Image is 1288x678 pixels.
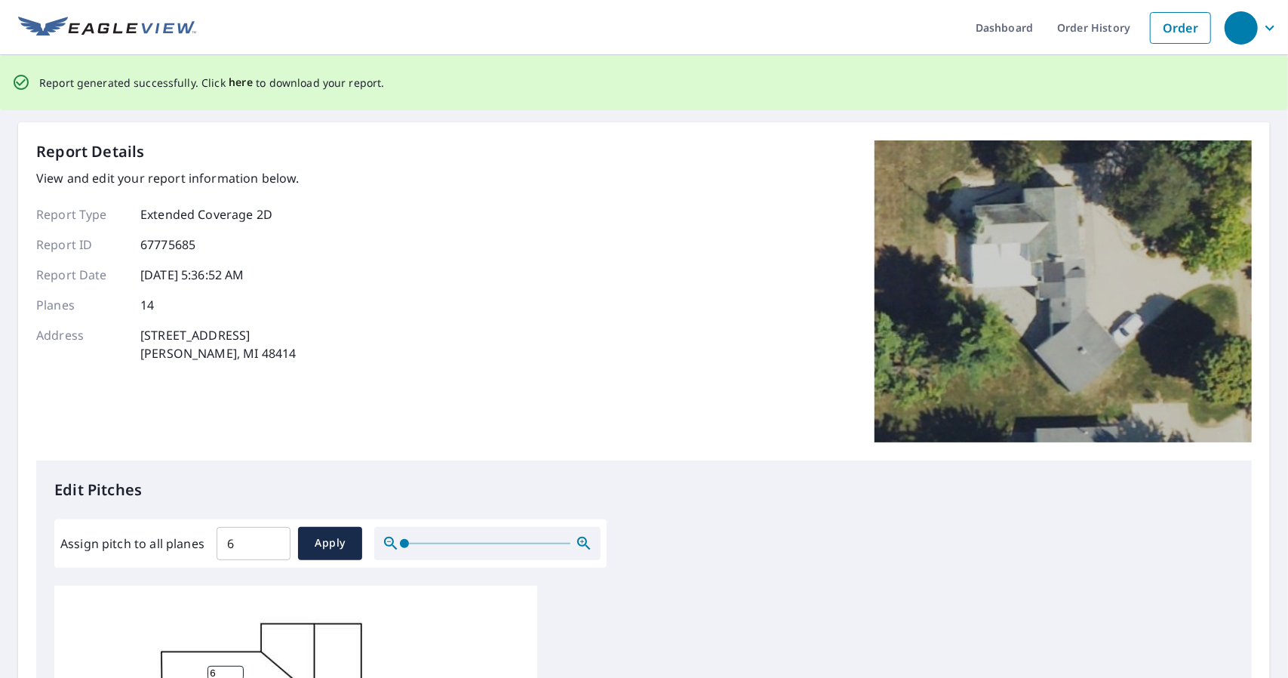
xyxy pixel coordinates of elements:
p: Planes [36,296,127,314]
a: Order [1150,12,1211,44]
p: Extended Coverage 2D [140,205,272,223]
p: View and edit your report information below. [36,169,300,187]
span: Apply [310,534,350,553]
p: Report generated successfully. Click to download your report. [39,73,385,92]
label: Assign pitch to all planes [60,535,204,553]
p: Report ID [36,236,127,254]
p: Report Details [36,140,145,163]
button: here [229,73,254,92]
p: Report Date [36,266,127,284]
button: Apply [298,527,362,560]
input: 00.0 [217,522,290,565]
p: Edit Pitches [54,479,1234,501]
p: Address [36,326,127,362]
p: 67775685 [140,236,195,254]
p: [STREET_ADDRESS] [PERSON_NAME], MI 48414 [140,326,296,362]
p: [DATE] 5:36:52 AM [140,266,244,284]
img: EV Logo [18,17,196,39]
p: 14 [140,296,154,314]
img: Top image [875,140,1252,442]
p: Report Type [36,205,127,223]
